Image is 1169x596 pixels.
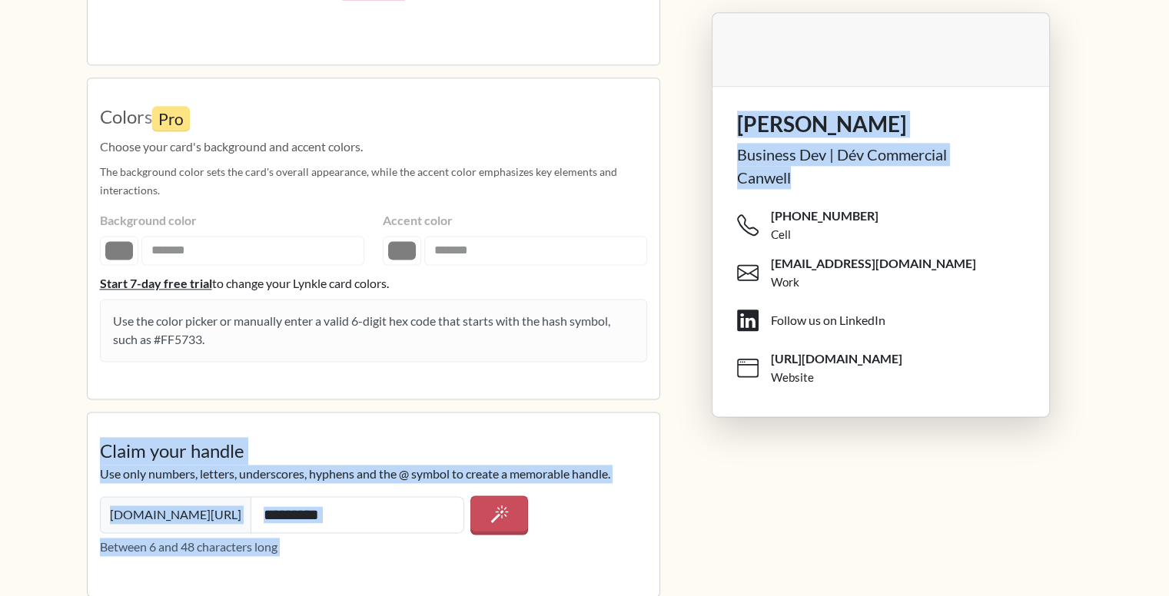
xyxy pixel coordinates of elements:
span: Choose your card's background and accent colors. [100,137,647,156]
span: Follow us on LinkedIn [737,297,1037,345]
div: Follow us on LinkedIn [771,312,885,330]
span: [URL][DOMAIN_NAME] [771,350,902,367]
legend: Claim your handle [100,437,647,465]
small: The background color sets the card's overall appearance, while the accent color emphasizes key el... [100,165,617,197]
span: to change your Lynkle card colors. [212,276,389,290]
div: Lynkle card preview [679,12,1083,455]
div: Use the color picker or manually enter a valid 6-digit hex code that starts with the hash symbol,... [100,299,647,362]
button: Generate a handle based on your name and organization [470,495,528,535]
p: Use only numbers, letters, underscores, hyphens and the @ symbol to create a memorable handle. [100,465,647,483]
div: Business Dev | Dév Commercial [737,144,1025,167]
span: [EMAIL_ADDRESS][DOMAIN_NAME] [771,255,976,272]
div: Cell [771,226,791,243]
span: [DOMAIN_NAME][URL] [100,496,251,533]
small: Pro [152,106,190,131]
div: Website [771,369,814,386]
span: [PHONE_NUMBER] [771,207,878,224]
div: Work [771,273,799,291]
legend: Colors [100,103,647,137]
div: Canwell [737,167,1025,190]
span: [PHONE_NUMBER]Cell [737,202,1037,250]
span: [URL][DOMAIN_NAME]Website [737,345,1037,392]
span: Start 7-day free trial [100,274,212,293]
p: Between 6 and 48 characters long [100,538,647,556]
span: [EMAIL_ADDRESS][DOMAIN_NAME]Work [737,250,1037,297]
h1: [PERSON_NAME] [737,111,1025,137]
